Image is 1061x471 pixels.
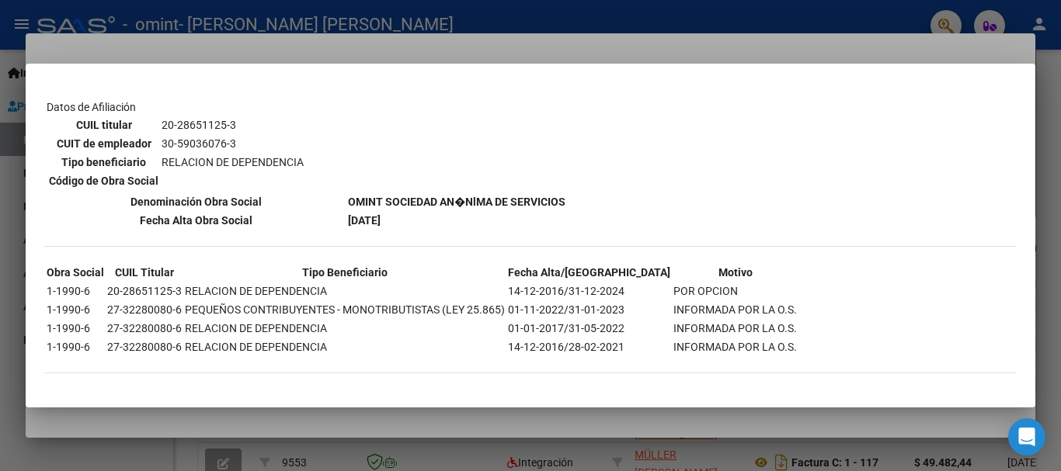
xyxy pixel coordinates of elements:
td: 01-11-2022/31-01-2023 [507,301,671,318]
td: INFORMADA POR LA O.S. [673,301,798,318]
td: 27-32280080-6 [106,301,183,318]
th: Motivo [673,264,798,281]
th: Código de Obra Social [48,172,159,189]
td: 14-12-2016/28-02-2021 [507,338,671,355]
th: CUIT de empleador [48,135,159,152]
div: Open Intercom Messenger [1008,418,1045,455]
td: 1-1990-6 [46,320,105,337]
td: 1-1990-6 [46,338,105,355]
td: INFORMADA POR LA O.S. [673,338,798,355]
th: CUIL titular [48,116,159,133]
b: OMINT SOCIEDAD AN�NlMA DE SERVICIOS [348,196,565,208]
td: POR OPCION [673,282,798,300]
td: 1-1990-6 [46,282,105,300]
td: 1-1990-6 [46,301,105,318]
td: 14-12-2016/31-12-2024 [507,282,671,300]
td: RELACION DE DEPENDENCIA [184,338,506,355]
td: 27-32280080-6 [106,338,183,355]
td: RELACION DE DEPENDENCIA [184,320,506,337]
td: RELACION DE DEPENDENCIA [161,154,304,171]
td: PEQUEÑOS CONTRIBUYENTES - MONOTRIBUTISTAS (LEY 25.865) [184,301,506,318]
td: 01-01-2017/31-05-2022 [507,320,671,337]
td: INFORMADA POR LA O.S. [673,320,798,337]
th: Denominación Obra Social [46,193,346,210]
th: Fecha Alta Obra Social [46,212,346,229]
td: 20-28651125-3 [106,282,183,300]
b: [DATE] [348,214,381,227]
td: 27-32280080-6 [106,320,183,337]
th: Tipo Beneficiario [184,264,506,281]
th: Fecha Alta/[GEOGRAPHIC_DATA] [507,264,671,281]
td: 30-59036076-3 [161,135,304,152]
th: Tipo beneficiario [48,154,159,171]
th: CUIL Titular [106,264,183,281]
td: 20-28651125-3 [161,116,304,133]
td: RELACION DE DEPENDENCIA [184,282,506,300]
th: Obra Social [46,264,105,281]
